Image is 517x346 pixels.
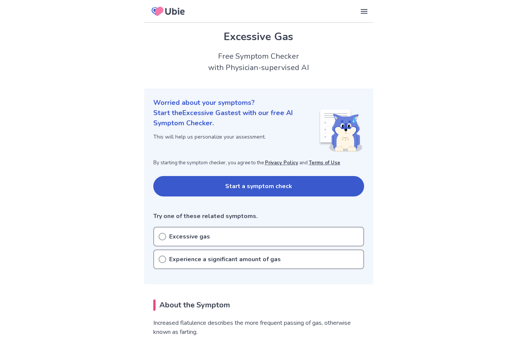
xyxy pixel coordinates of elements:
img: Shiba [319,109,363,152]
p: Try one of these related symptoms. [153,212,364,221]
h1: Excessive Gas [153,29,364,45]
button: Start a symptom check [153,176,364,196]
p: Excessive gas [169,232,210,241]
p: Experience a significant amount of gas [169,255,281,264]
p: Start the Excessive Gas test with our free AI Symptom Checker. [153,108,319,128]
a: Privacy Policy [265,159,298,166]
h2: Free Symptom Checker with Physician-supervised AI [144,51,373,73]
h2: About the Symptom [153,299,364,311]
p: This will help us personalize your assessment. [153,133,319,141]
p: Increased flatulence describes the more frequent passing of gas, otherwise known as farting. [153,318,364,337]
p: Worried about your symptoms? [153,98,364,108]
a: Terms of Use [309,159,340,166]
p: By starting the symptom checker, you agree to the and [153,159,364,167]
